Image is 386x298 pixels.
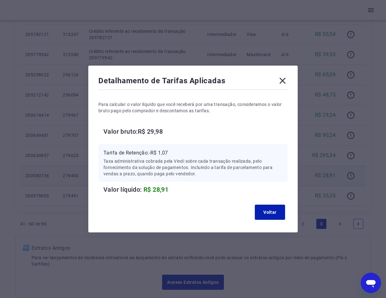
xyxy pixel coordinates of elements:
[98,76,288,88] div: Detalhamento de Tarifas Aplicadas
[255,205,285,220] button: Voltar
[361,273,381,293] iframe: Botão para abrir a janela de mensagens
[143,186,168,193] span: R$ 28,91
[103,126,288,137] h6: Valor bruto: R$ 29,98
[103,184,288,195] h6: Valor líquido:
[103,149,283,157] p: Tarifa de Retenção: -R$ 1,07
[103,158,283,177] p: Taxa administrativa cobrada pela Vindi sobre cada transação realizada, pelo fornecimento da soluç...
[98,101,288,114] p: Para calcular o valor líquido que você receberá por uma transação, consideramos o valor bruto pag...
